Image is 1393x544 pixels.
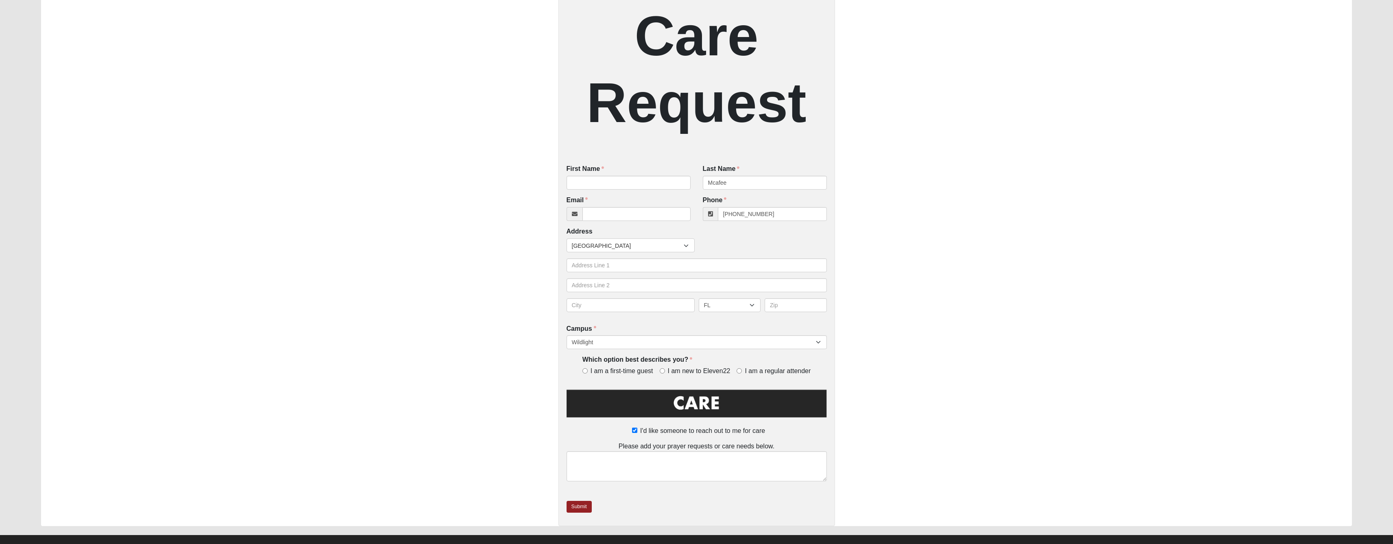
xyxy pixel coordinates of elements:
[582,368,588,374] input: I am a first-time guest
[765,298,827,312] input: Zip
[582,355,692,365] label: Which option best describes you?
[567,324,596,334] label: Campus
[567,164,604,174] label: First Name
[668,367,730,376] span: I am new to Eleven22
[567,278,827,292] input: Address Line 2
[632,428,637,433] input: I'd like someone to reach out to me for care
[567,227,593,236] label: Address
[567,258,827,272] input: Address Line 1
[567,441,827,481] div: Please add your prayer requests or care needs below.
[572,239,684,253] span: [GEOGRAPHIC_DATA]
[567,451,827,481] textarea: [DEMOGRAPHIC_DATA] daughter wanting to be baptized. Need to get more info if right time?
[567,196,588,205] label: Email
[660,368,665,374] input: I am new to Eleven22
[640,427,765,434] span: I'd like someone to reach out to me for care
[567,298,695,312] input: City
[703,164,740,174] label: Last Name
[567,3,827,137] h2: Care Request
[567,501,592,513] a: Submit
[745,367,811,376] span: I am a regular attender
[737,368,742,374] input: I am a regular attender
[567,388,827,424] img: Care.png
[591,367,653,376] span: I am a first-time guest
[703,196,727,205] label: Phone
